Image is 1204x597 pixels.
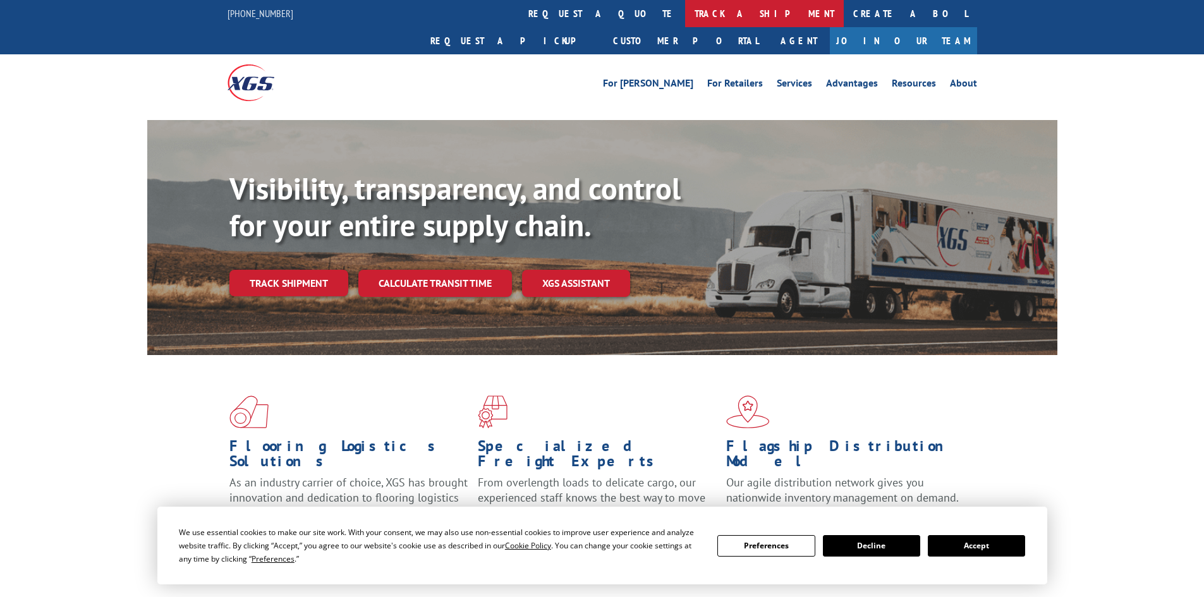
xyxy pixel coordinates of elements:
a: For Retailers [707,78,763,92]
a: For [PERSON_NAME] [603,78,693,92]
button: Preferences [717,535,815,557]
a: XGS ASSISTANT [522,270,630,297]
a: [PHONE_NUMBER] [228,7,293,20]
button: Decline [823,535,920,557]
a: Agent [768,27,830,54]
span: Cookie Policy [505,540,551,551]
span: Preferences [252,553,295,564]
h1: Specialized Freight Experts [478,438,717,475]
a: Calculate transit time [358,270,512,297]
p: From overlength loads to delicate cargo, our experienced staff knows the best way to move your fr... [478,475,717,531]
img: xgs-icon-flagship-distribution-model-red [726,395,770,428]
div: We use essential cookies to make our site work. With your consent, we may also use non-essential ... [179,526,702,565]
a: About [950,78,977,92]
a: Track shipment [229,270,348,296]
a: Customer Portal [604,27,768,54]
a: Request a pickup [421,27,604,54]
a: Advantages [826,78,878,92]
h1: Flooring Logistics Solutions [229,438,468,475]
a: Services [777,78,812,92]
span: As an industry carrier of choice, XGS has brought innovation and dedication to flooring logistics... [229,475,468,520]
a: Resources [892,78,936,92]
img: xgs-icon-focused-on-flooring-red [478,395,508,428]
a: Join Our Team [830,27,977,54]
span: Our agile distribution network gives you nationwide inventory management on demand. [726,475,959,505]
img: xgs-icon-total-supply-chain-intelligence-red [229,395,269,428]
b: Visibility, transparency, and control for your entire supply chain. [229,169,681,244]
h1: Flagship Distribution Model [726,438,965,475]
button: Accept [928,535,1025,557]
div: Cookie Consent Prompt [157,507,1047,584]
